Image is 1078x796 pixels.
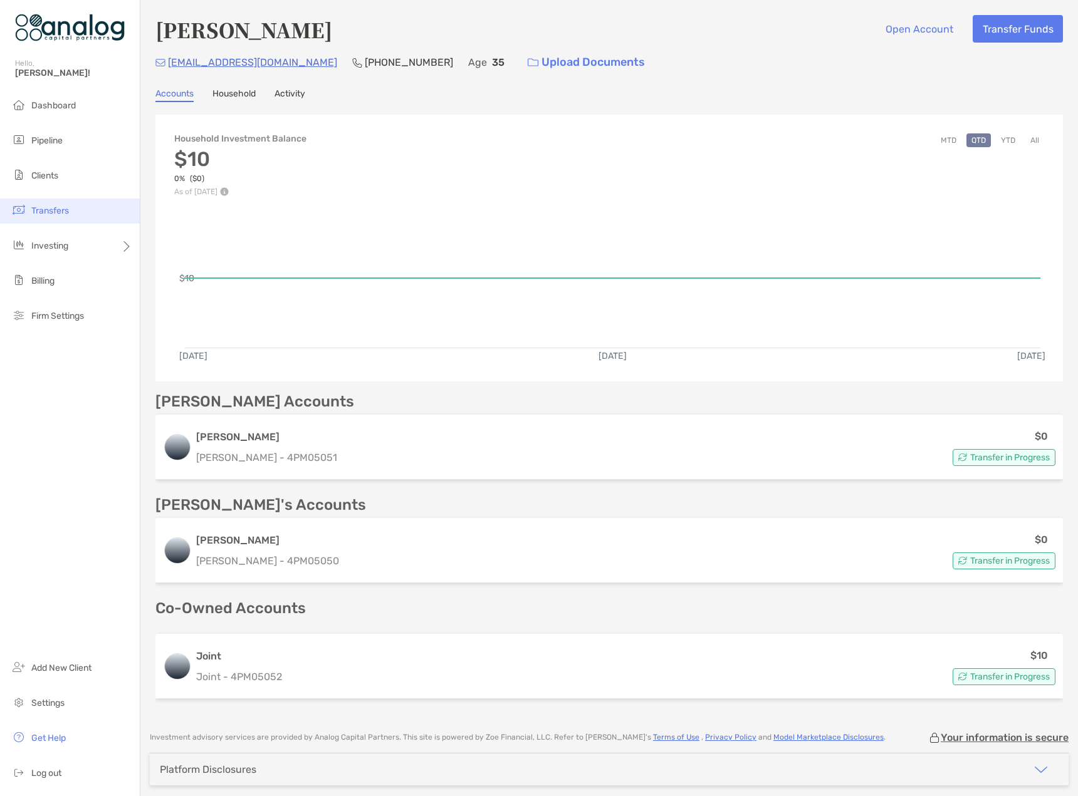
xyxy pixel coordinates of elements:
span: Transfer in Progress [970,673,1050,680]
img: add_new_client icon [11,659,26,675]
img: Email Icon [155,59,165,66]
img: transfers icon [11,202,26,217]
span: Transfer in Progress [970,557,1050,564]
button: Open Account [876,15,963,43]
h3: Joint [196,649,282,664]
a: Activity [275,88,305,102]
span: Settings [31,698,65,708]
p: [PERSON_NAME] Accounts [155,394,354,410]
img: settings icon [11,695,26,710]
p: [PHONE_NUMBER] [365,54,453,70]
p: As of [DATE] [174,187,306,196]
img: billing icon [11,272,26,287]
h3: $10 [174,147,306,171]
p: $0 [1035,428,1048,444]
span: Get Help [31,733,66,743]
img: investing icon [11,237,26,252]
p: $0 [1035,532,1048,547]
p: Investment advisory services are provided by Analog Capital Partners . This site is powered by Zo... [150,733,886,742]
p: [PERSON_NAME] - 4PM05051 [196,450,337,465]
span: Firm Settings [31,311,84,321]
h4: [PERSON_NAME] [155,15,332,44]
span: [PERSON_NAME]! [15,68,132,78]
a: Upload Documents [520,49,653,76]
a: Household [212,88,256,102]
span: 0% [174,174,185,183]
img: Phone Icon [352,58,362,68]
span: ( $0 ) [190,174,204,183]
p: Your information is secure [941,731,1069,743]
text: [DATE] [179,351,207,361]
img: dashboard icon [11,97,26,112]
span: Log out [31,768,61,778]
img: pipeline icon [11,132,26,147]
p: Joint - 4PM05052 [196,669,282,685]
span: Transfers [31,205,69,216]
img: clients icon [11,167,26,182]
img: Zoe Logo [15,5,125,50]
p: $10 [1030,648,1048,663]
img: icon arrow [1034,762,1049,777]
text: [DATE] [599,351,627,361]
p: Age [468,54,487,70]
img: logout icon [11,765,26,780]
button: MTD [936,133,961,147]
img: Account Status icon [958,672,967,681]
button: Transfer Funds [973,15,1063,43]
span: Pipeline [31,135,63,146]
span: Dashboard [31,100,76,111]
span: Billing [31,276,55,286]
span: Investing [31,240,68,251]
img: button icon [528,58,538,67]
button: QTD [966,133,991,147]
a: Privacy Policy [705,733,756,742]
span: Add New Client [31,663,92,673]
button: All [1025,133,1044,147]
p: [PERSON_NAME]'s Accounts [155,497,366,513]
img: Account Status icon [958,556,967,565]
p: [PERSON_NAME] - 4PM05050 [196,553,339,569]
span: Clients [31,170,58,181]
text: $10 [179,273,194,284]
h3: [PERSON_NAME] [196,533,339,548]
a: Model Marketplace Disclosures [773,733,884,742]
button: YTD [996,133,1020,147]
span: Transfer in Progress [970,454,1050,461]
img: Performance Info [220,187,229,196]
p: Co-Owned Accounts [155,601,1063,616]
text: [DATE] [1018,351,1047,361]
img: firm-settings icon [11,308,26,323]
img: logo account [165,435,190,460]
h3: [PERSON_NAME] [196,430,337,445]
img: logo account [165,538,190,563]
a: Terms of Use [653,733,699,742]
p: [EMAIL_ADDRESS][DOMAIN_NAME] [168,54,337,70]
div: Platform Disclosures [160,763,256,775]
img: Account Status icon [958,453,967,462]
a: Accounts [155,88,194,102]
img: logo account [165,654,190,679]
img: get-help icon [11,730,26,745]
p: 35 [492,54,505,70]
h4: Household Investment Balance [174,133,306,144]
